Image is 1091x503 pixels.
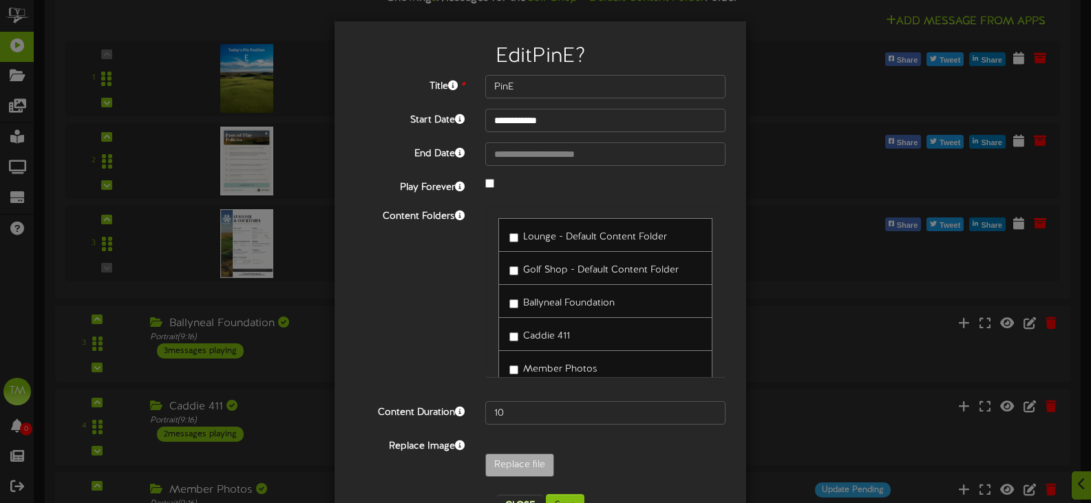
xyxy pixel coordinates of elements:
input: Title [485,75,725,98]
input: Ballyneal Foundation [509,299,518,308]
label: Start Date [345,109,475,127]
input: Golf Shop - Default Content Folder [509,266,518,275]
span: Caddie 411 [523,331,570,341]
input: Lounge - Default Content Folder [509,233,518,242]
span: Lounge - Default Content Folder [523,232,667,242]
input: Caddie 411 [509,332,518,341]
span: Member Photos [523,364,597,374]
label: Content Folders [345,205,475,224]
label: Play Forever [345,176,475,195]
label: End Date [345,142,475,161]
span: Ballyneal Foundation [523,298,615,308]
h2: Edit PinE ? [355,45,725,68]
label: Replace Image [345,435,475,453]
span: Golf Shop - Default Content Folder [523,265,679,275]
label: Content Duration [345,401,475,420]
label: Title [345,75,475,94]
input: 15 [485,401,725,425]
input: Member Photos [509,365,518,374]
